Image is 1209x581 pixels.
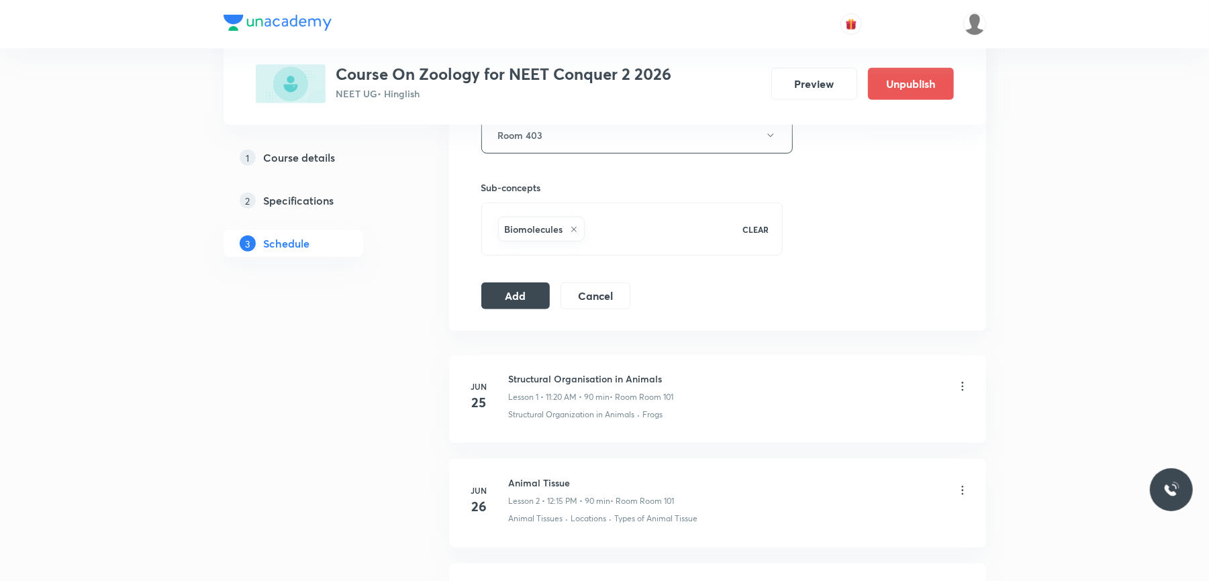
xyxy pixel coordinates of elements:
img: ttu [1163,482,1179,498]
h5: Course details [264,150,336,166]
button: Room 403 [481,117,793,154]
p: Animal Tissues [509,513,563,525]
div: · [566,513,569,525]
button: Unpublish [868,68,954,100]
h5: Specifications [264,193,334,209]
h5: Schedule [264,235,310,252]
img: EE76697C-82D5-43D6-A0FF-80D4E098174D_plus.png [256,64,326,103]
h4: 25 [466,392,493,413]
button: Preview [771,68,857,100]
p: Types of Animal Tissue [615,513,698,525]
p: 1 [240,150,256,166]
a: 1Course details [224,144,406,171]
h3: Course On Zoology for NEET Conquer 2 2026 [336,64,672,84]
div: · [638,409,640,421]
p: Structural Organization in Animals [509,409,635,421]
div: · [610,513,612,525]
p: Locations [571,513,607,525]
p: NEET UG • Hinglish [336,87,672,101]
img: Company Logo [224,15,332,31]
p: Frogs [643,409,663,421]
h6: Jun [466,380,493,392]
h6: Jun [466,484,493,496]
button: avatar [840,13,862,35]
button: Add [481,282,550,309]
a: Company Logo [224,15,332,34]
img: Shubham K Singh [963,13,986,36]
button: Cancel [561,282,630,309]
p: • Room Room 101 [611,495,675,507]
h6: Animal Tissue [509,476,675,490]
h6: Structural Organisation in Animals [509,372,674,386]
a: 2Specifications [224,187,406,214]
img: avatar [845,18,857,30]
p: • Room Room 101 [610,391,674,403]
h6: Biomolecules [505,222,563,236]
h4: 26 [466,496,493,517]
p: Lesson 2 • 12:15 PM • 90 min [509,495,611,507]
p: 2 [240,193,256,209]
p: 3 [240,235,256,252]
h6: Sub-concepts [481,180,783,195]
p: Lesson 1 • 11:20 AM • 90 min [509,391,610,403]
p: CLEAR [742,223,769,235]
